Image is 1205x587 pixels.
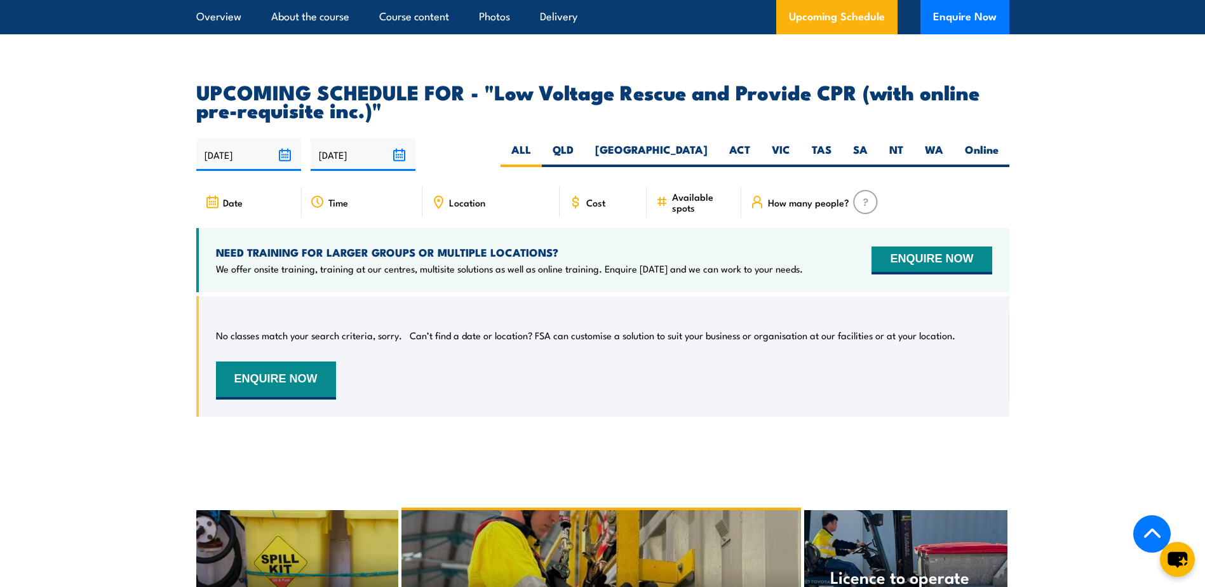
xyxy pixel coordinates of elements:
[914,142,954,167] label: WA
[584,142,718,167] label: [GEOGRAPHIC_DATA]
[542,142,584,167] label: QLD
[842,142,879,167] label: SA
[872,246,992,274] button: ENQUIRE NOW
[311,138,415,171] input: To date
[449,197,485,208] span: Location
[586,197,605,208] span: Cost
[801,142,842,167] label: TAS
[216,361,336,400] button: ENQUIRE NOW
[1160,542,1195,577] button: chat-button
[879,142,914,167] label: NT
[954,142,1009,167] label: Online
[501,142,542,167] label: ALL
[672,191,732,213] span: Available spots
[410,329,955,342] p: Can’t find a date or location? FSA can customise a solution to suit your business or organisation...
[196,83,1009,118] h2: UPCOMING SCHEDULE FOR - "Low Voltage Rescue and Provide CPR (with online pre-requisite inc.)"
[718,142,761,167] label: ACT
[768,197,849,208] span: How many people?
[216,262,803,275] p: We offer onsite training, training at our centres, multisite solutions as well as online training...
[196,138,301,171] input: From date
[761,142,801,167] label: VIC
[216,329,402,342] p: No classes match your search criteria, sorry.
[328,197,348,208] span: Time
[223,197,243,208] span: Date
[216,245,803,259] h4: NEED TRAINING FOR LARGER GROUPS OR MULTIPLE LOCATIONS?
